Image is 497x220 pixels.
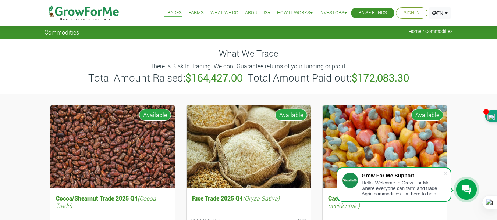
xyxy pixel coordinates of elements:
[319,9,347,17] a: Investors
[46,62,452,71] p: There Is Risk In Trading. We dont Guarantee returns of your funding or profit.
[56,194,156,209] i: (Cocoa Trade)
[275,109,307,121] span: Available
[328,194,421,209] i: (Anacardium occidentale)
[139,109,171,121] span: Available
[277,9,313,17] a: How it Works
[411,109,443,121] span: Available
[190,193,307,203] h5: Rice Trade 2025 Q4
[188,9,204,17] a: Farms
[429,7,451,19] a: EN
[245,9,270,17] a: About Us
[46,72,452,84] h3: Total Amount Raised: | Total Amount Paid out:
[164,9,182,17] a: Trades
[187,105,311,189] img: growforme image
[210,9,238,17] a: What We Do
[409,29,453,34] span: Home / Commodities
[404,9,420,17] a: Sign In
[362,173,443,178] div: Grow For Me Support
[362,180,443,196] div: Hello! Welcome to Grow For Me where everyone can farm and trade Agric commodities. I'm here to help.
[45,29,79,36] span: Commodities
[185,71,243,84] b: $164,427.00
[50,105,175,189] img: growforme image
[358,9,387,17] a: Raise Funds
[323,105,447,189] img: growforme image
[326,193,443,210] h5: Cashew Trade 2025 Q4
[54,193,171,210] h5: Cocoa/Shearnut Trade 2025 Q4
[243,194,280,202] i: (Oryza Sativa)
[45,48,453,59] h4: What We Trade
[352,71,409,84] b: $172,083.30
